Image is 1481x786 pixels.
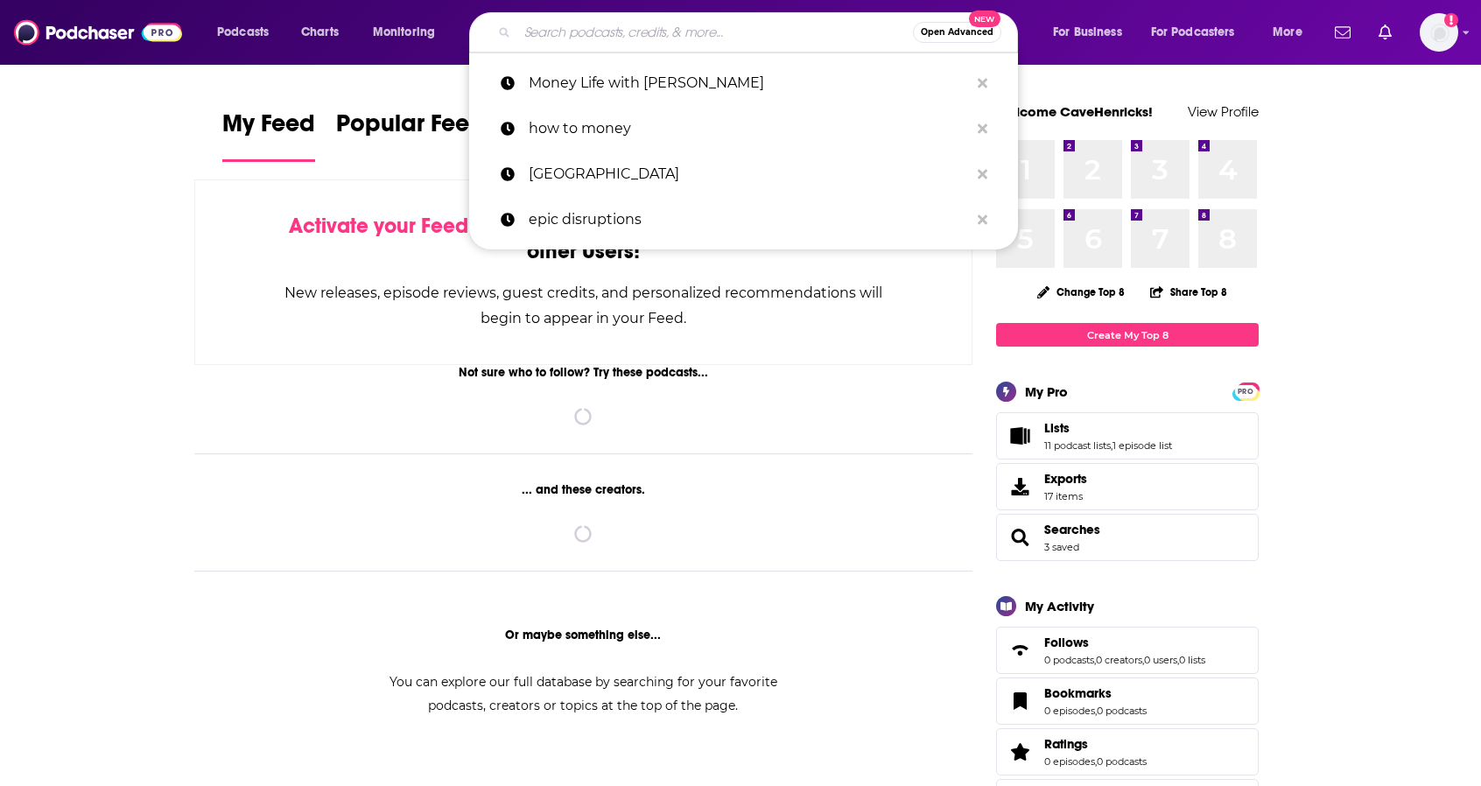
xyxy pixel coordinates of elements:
div: My Activity [1025,598,1094,614]
span: Lists [996,412,1259,460]
button: Open AdvancedNew [913,22,1001,43]
a: 1 episode list [1113,439,1172,452]
a: 0 lists [1179,654,1205,666]
button: open menu [361,18,458,46]
div: ... and these creators. [194,482,972,497]
span: Bookmarks [996,677,1259,725]
span: Logged in as CaveHenricks [1420,13,1458,52]
a: Follows [1002,638,1037,663]
span: For Podcasters [1151,20,1235,45]
a: Welcome CaveHenricks! [996,103,1153,120]
a: PRO [1235,384,1256,397]
p: epic disruptions [529,197,969,242]
p: Money Life with Chuck Jaffe [529,60,969,106]
span: Follows [1044,635,1089,650]
span: Exports [1044,471,1087,487]
a: Popular Feed [336,109,485,162]
a: 11 podcast lists [1044,439,1111,452]
span: For Business [1053,20,1122,45]
a: Lists [1002,424,1037,448]
a: Ratings [1002,740,1037,764]
a: 0 podcasts [1097,755,1147,768]
button: open menu [205,18,291,46]
img: User Profile [1420,13,1458,52]
a: Bookmarks [1002,689,1037,713]
span: Searches [996,514,1259,561]
a: 3 saved [1044,541,1079,553]
span: Popular Feed [336,109,485,149]
a: 0 episodes [1044,755,1095,768]
span: , [1095,705,1097,717]
input: Search podcasts, credits, & more... [517,18,913,46]
a: 0 creators [1096,654,1142,666]
span: 17 items [1044,490,1087,502]
div: Search podcasts, credits, & more... [486,12,1035,53]
a: Exports [996,463,1259,510]
span: More [1273,20,1302,45]
a: Create My Top 8 [996,323,1259,347]
span: Charts [301,20,339,45]
a: 0 users [1144,654,1177,666]
a: [GEOGRAPHIC_DATA] [469,151,1018,197]
span: Follows [996,627,1259,674]
a: how to money [469,106,1018,151]
a: 0 podcasts [1044,654,1094,666]
span: My Feed [222,109,315,149]
a: Bookmarks [1044,685,1147,701]
div: You can explore our full database by searching for your favorite podcasts, creators or topics at ... [368,670,798,718]
a: Money Life with [PERSON_NAME] [469,60,1018,106]
span: Monitoring [373,20,435,45]
button: Show profile menu [1420,13,1458,52]
div: Or maybe something else... [194,628,972,642]
a: 0 episodes [1044,705,1095,717]
button: open menu [1260,18,1324,46]
p: how to money [529,106,969,151]
button: Change Top 8 [1027,281,1135,303]
a: 0 podcasts [1097,705,1147,717]
p: sand hill road [529,151,969,197]
span: , [1095,755,1097,768]
span: , [1177,654,1179,666]
span: Bookmarks [1044,685,1112,701]
div: Not sure who to follow? Try these podcasts... [194,365,972,380]
div: New releases, episode reviews, guest credits, and personalized recommendations will begin to appe... [283,280,884,331]
img: Podchaser - Follow, Share and Rate Podcasts [14,16,182,49]
a: Ratings [1044,736,1147,752]
a: Follows [1044,635,1205,650]
a: Show notifications dropdown [1372,18,1399,47]
a: Show notifications dropdown [1328,18,1358,47]
a: Lists [1044,420,1172,436]
div: My Pro [1025,383,1068,400]
a: epic disruptions [469,197,1018,242]
a: Charts [290,18,349,46]
a: My Feed [222,109,315,162]
span: , [1142,654,1144,666]
a: Searches [1044,522,1100,537]
span: Podcasts [217,20,269,45]
div: by following Podcasts, Creators, Lists, and other Users! [283,214,884,264]
button: Share Top 8 [1149,275,1228,309]
span: , [1094,654,1096,666]
button: open menu [1041,18,1144,46]
span: , [1111,439,1113,452]
span: Lists [1044,420,1070,436]
a: View Profile [1188,103,1259,120]
svg: Add a profile image [1444,13,1458,27]
span: Open Advanced [921,28,993,37]
button: open menu [1140,18,1260,46]
span: Ratings [996,728,1259,775]
span: New [969,11,1000,27]
a: Searches [1002,525,1037,550]
span: Ratings [1044,736,1088,752]
span: PRO [1235,385,1256,398]
span: Exports [1002,474,1037,499]
span: Activate your Feed [289,213,468,239]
